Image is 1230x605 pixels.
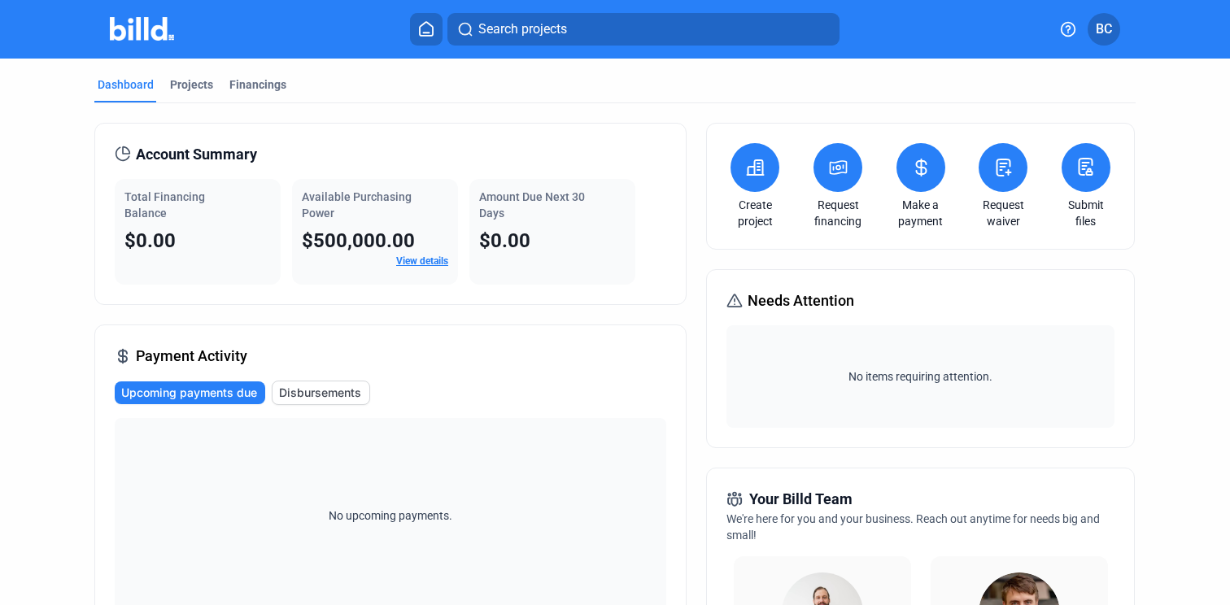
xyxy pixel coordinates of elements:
[121,385,257,401] span: Upcoming payments due
[170,76,213,93] div: Projects
[749,488,853,511] span: Your Billd Team
[136,143,257,166] span: Account Summary
[124,190,205,220] span: Total Financing Balance
[809,197,866,229] a: Request financing
[748,289,854,312] span: Needs Attention
[733,368,1107,385] span: No items requiring attention.
[479,190,585,220] span: Amount Due Next 30 Days
[124,229,176,252] span: $0.00
[318,507,463,524] span: No upcoming payments.
[302,190,412,220] span: Available Purchasing Power
[229,76,286,93] div: Financings
[279,385,361,401] span: Disbursements
[98,76,154,93] div: Dashboard
[136,345,247,368] span: Payment Activity
[478,20,567,39] span: Search projects
[1088,13,1120,46] button: BC
[115,381,265,404] button: Upcoming payments due
[447,13,840,46] button: Search projects
[726,512,1100,542] span: We're here for you and your business. Reach out anytime for needs big and small!
[110,17,174,41] img: Billd Company Logo
[1096,20,1112,39] span: BC
[302,229,415,252] span: $500,000.00
[726,197,783,229] a: Create project
[396,255,448,267] a: View details
[892,197,949,229] a: Make a payment
[1058,197,1114,229] a: Submit files
[479,229,530,252] span: $0.00
[975,197,1032,229] a: Request waiver
[272,381,370,405] button: Disbursements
